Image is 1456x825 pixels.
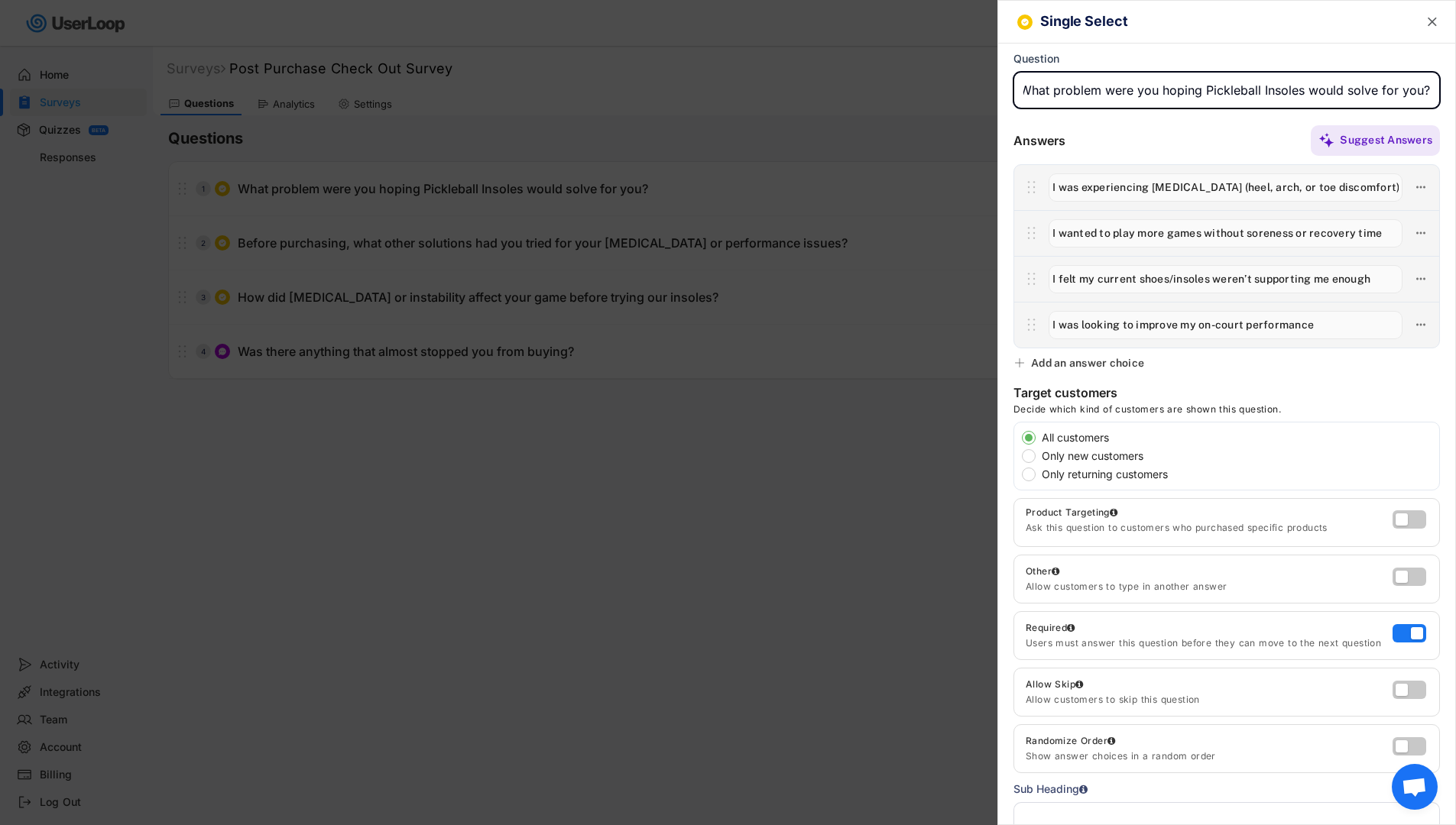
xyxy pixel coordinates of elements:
div: Show answer choices in a random order [1026,750,1389,762]
button:  [1425,15,1440,30]
text:  [1428,14,1437,30]
div: Product Targeting [1026,506,1393,519]
div: Allow customers to type in another answer [1026,581,1393,593]
div: Target customers [1013,385,1117,403]
input: I felt my current shoes/insoles weren’t supporting me enough [1049,265,1402,293]
label: All customers [1037,432,1439,443]
div: Question [1013,52,1059,66]
div: Allow customers to skip this question [1026,694,1393,706]
img: CircleTickMinorWhite.svg [1020,18,1030,27]
input: I was looking to improve my on-court performance [1049,311,1402,339]
div: Add an answer choice [1031,356,1144,370]
div: Required [1026,622,1075,634]
div: Allow Skip [1026,678,1083,691]
div: Decide which kind of customers are shown this question. [1013,403,1281,422]
div: Users must answer this question before they can move to the next question [1026,637,1393,649]
input: I was experiencing foot pain (heel, arch, or toe discomfort) [1049,173,1402,202]
label: Only returning customers [1037,469,1439,480]
div: Open chat [1392,764,1438,810]
div: Suggest Answers [1340,133,1432,147]
div: Randomize Order [1026,735,1115,747]
div: Ask this question to customers who purchased specific products [1026,522,1393,534]
input: Type your question here... [1013,72,1440,108]
div: Other [1026,565,1393,577]
label: Only new customers [1037,451,1439,461]
div: Sub Heading [1013,781,1088,797]
img: MagicMajor%20%28Purple%29.svg [1318,132,1334,148]
input: I wanted to play more games without soreness or recovery time [1049,219,1402,247]
h6: Single Select [1040,14,1393,30]
div: Answers [1013,133,1065,149]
